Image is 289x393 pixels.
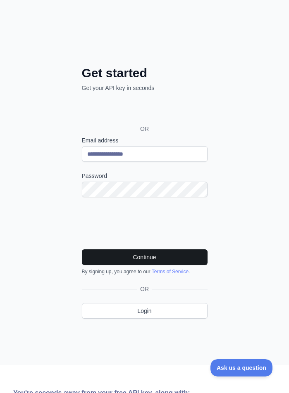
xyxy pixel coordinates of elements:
span: OR [134,125,155,133]
p: Get your API key in seconds [82,84,208,92]
button: Continue [82,249,208,265]
label: Email address [82,136,208,144]
div: By signing up, you agree to our . [82,268,208,275]
div: Sign in with Google. Opens in new tab [82,101,206,119]
iframe: Toggle Customer Support [210,359,272,376]
label: Password [82,172,208,180]
span: OR [137,285,152,293]
a: Login [82,303,208,319]
iframe: Sign in with Google Button [78,101,210,119]
iframe: reCAPTCHA [82,207,208,239]
h2: Get started [82,66,208,80]
a: Terms of Service [152,269,189,275]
